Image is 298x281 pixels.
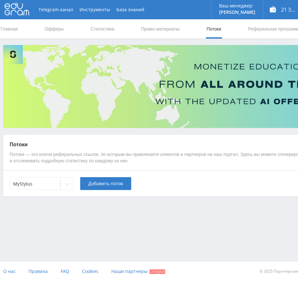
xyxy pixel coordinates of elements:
[61,262,69,281] a: FAQ
[90,19,115,39] a: Статистика
[140,19,180,39] a: Промо-материалы
[3,268,16,274] span: О нас
[206,19,222,39] a: Потоки
[44,19,64,39] a: Офферы
[219,10,255,15] p: [PERSON_NAME]
[111,268,148,274] span: Наши партнеры
[29,268,48,274] span: Правила
[82,268,98,274] span: Cookies
[82,262,98,281] a: Cookies
[80,177,131,190] button: Добавить поток
[149,269,165,274] span: Скидки
[111,262,165,281] a: Наши партнеры Скидки
[88,181,123,186] span: Добавить поток
[29,262,48,281] a: Правила
[219,3,255,8] p: Ваш менеджер:
[61,268,69,274] span: FAQ
[3,262,16,281] a: О нас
